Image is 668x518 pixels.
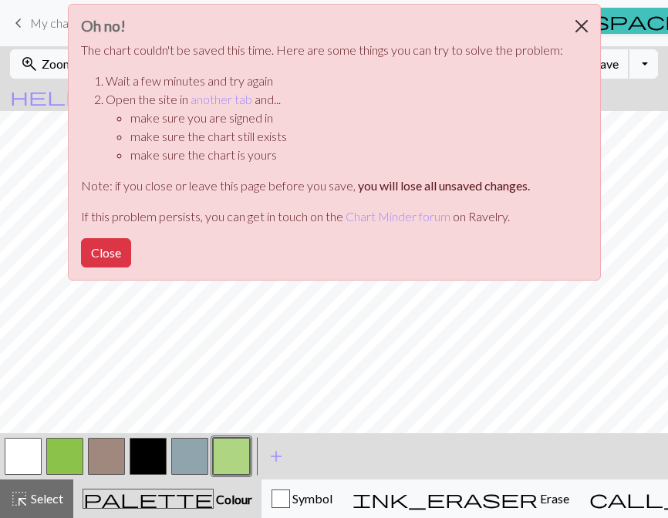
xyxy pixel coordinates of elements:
[73,479,261,518] button: Colour
[81,238,131,267] button: Close
[290,491,332,506] span: Symbol
[353,488,538,510] span: ink_eraser
[130,109,563,127] li: make sure you are signed in
[267,446,285,467] span: add
[106,72,563,90] li: Wait a few minutes and try again
[261,479,342,518] button: Symbol
[346,209,450,224] a: Chart Minder forum
[81,41,563,59] p: The chart couldn't be saved this time. Here are some things you can try to solve the problem:
[83,488,213,510] span: palette
[81,177,563,195] p: Note: if you close or leave this page before you save,
[342,479,579,518] button: Erase
[81,17,563,35] h3: Oh no!
[130,127,563,146] li: make sure the chart still exists
[563,5,600,48] button: Close
[538,491,569,506] span: Erase
[191,92,252,106] a: another tab
[29,491,63,506] span: Select
[130,146,563,164] li: make sure the chart is yours
[358,178,530,193] strong: you will lose all unsaved changes.
[214,492,252,506] span: Colour
[10,488,29,510] span: highlight_alt
[106,90,563,164] li: Open the site in and...
[81,207,563,226] p: If this problem persists, you can get in touch on the on Ravelry.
